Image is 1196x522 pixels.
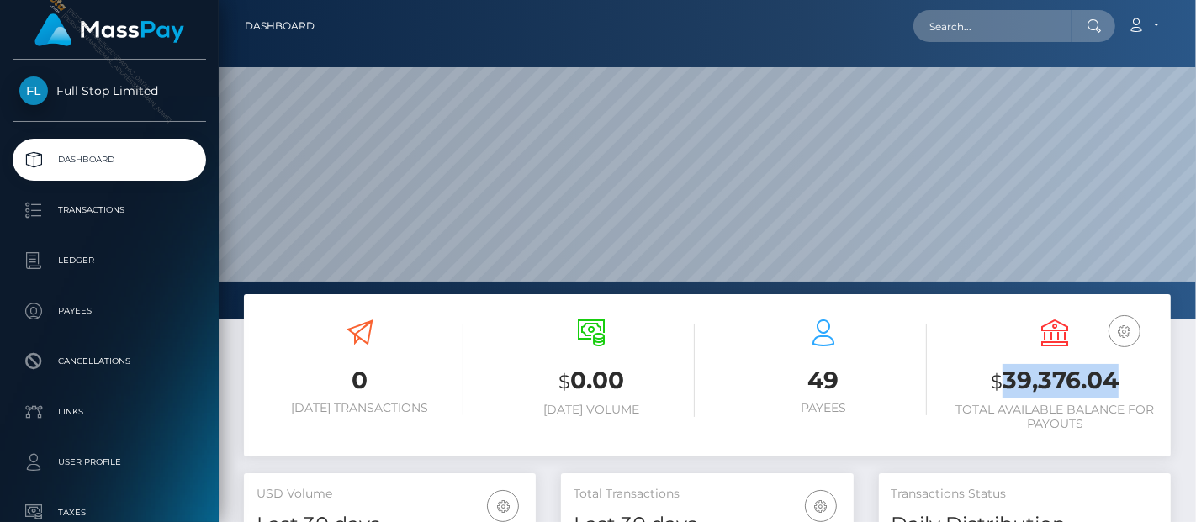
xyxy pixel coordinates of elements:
a: User Profile [13,441,206,483]
h6: [DATE] Volume [489,403,696,417]
p: Cancellations [19,349,199,374]
a: Dashboard [245,8,315,44]
a: Transactions [13,189,206,231]
h5: Transactions Status [892,486,1158,503]
a: Payees [13,290,206,332]
img: MassPay Logo [34,13,184,46]
p: Dashboard [19,147,199,172]
a: Dashboard [13,139,206,181]
h3: 0.00 [489,364,696,398]
span: Full Stop Limited [13,83,206,98]
h3: 39,376.04 [952,364,1159,398]
p: Ledger [19,248,199,273]
a: Ledger [13,240,206,282]
h6: Total Available Balance for Payouts [952,403,1159,431]
small: $ [991,370,1003,393]
small: $ [558,370,570,393]
a: Cancellations [13,340,206,382]
p: User Profile [19,450,199,475]
h5: Total Transactions [574,486,840,503]
p: Links [19,399,199,424]
h5: USD Volume [257,486,523,503]
h6: [DATE] Transactions [257,401,463,415]
h3: 49 [720,364,927,397]
p: Payees [19,298,199,324]
h3: 0 [257,364,463,397]
p: Transactions [19,198,199,223]
h6: Payees [720,401,927,415]
img: Full Stop Limited [19,76,48,105]
input: Search... [913,10,1072,42]
a: Links [13,391,206,433]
